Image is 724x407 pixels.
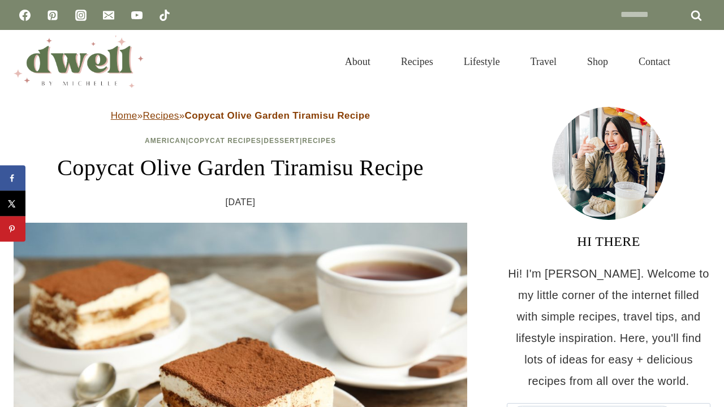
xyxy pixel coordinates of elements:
[386,42,449,81] a: Recipes
[126,4,148,27] a: YouTube
[572,42,623,81] a: Shop
[111,110,370,121] span: » »
[302,137,336,145] a: Recipes
[449,42,515,81] a: Lifestyle
[188,137,261,145] a: Copycat Recipes
[515,42,572,81] a: Travel
[111,110,137,121] a: Home
[145,137,186,145] a: American
[145,137,336,145] span: | | |
[330,42,686,81] nav: Primary Navigation
[97,4,120,27] a: Email
[14,36,144,88] img: DWELL by michelle
[226,194,256,211] time: [DATE]
[507,231,710,252] h3: HI THERE
[507,263,710,392] p: Hi! I'm [PERSON_NAME]. Welcome to my little corner of the internet filled with simple recipes, tr...
[14,151,467,185] h1: Copycat Olive Garden Tiramisu Recipe
[330,42,386,81] a: About
[691,52,710,71] button: View Search Form
[143,110,179,121] a: Recipes
[14,4,36,27] a: Facebook
[70,4,92,27] a: Instagram
[264,137,300,145] a: Dessert
[153,4,176,27] a: TikTok
[41,4,64,27] a: Pinterest
[623,42,686,81] a: Contact
[185,110,370,121] strong: Copycat Olive Garden Tiramisu Recipe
